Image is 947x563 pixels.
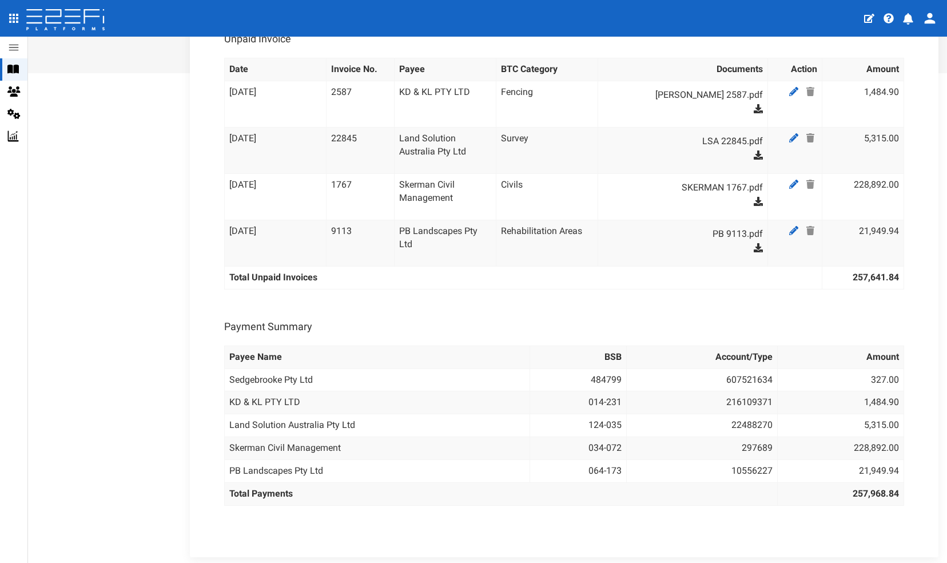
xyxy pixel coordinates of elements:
td: Fencing [496,81,598,128]
td: 228,892.00 [822,174,904,220]
td: 5,315.00 [822,128,904,174]
th: Amount [778,346,904,368]
td: 064-173 [530,459,627,482]
td: Rehabilitation Areas [496,220,598,267]
a: LSA 22845.pdf [614,132,763,150]
th: Amount [822,58,904,81]
a: Delete Payee [803,177,817,192]
td: [DATE] [224,220,326,267]
th: Payee [394,58,496,81]
td: 297689 [627,437,778,460]
td: 22488270 [627,414,778,437]
td: Civils [496,174,598,220]
td: 10556227 [627,459,778,482]
td: Skerman Civil Management [394,174,496,220]
a: SKERMAN 1767.pdf [614,179,763,197]
td: 228,892.00 [778,437,904,460]
th: Account/Type [627,346,778,368]
td: 034-072 [530,437,627,460]
a: Delete Payee [803,131,817,145]
td: 484799 [530,368,627,391]
td: 124-035 [530,414,627,437]
a: [PERSON_NAME] 2587.pdf [614,86,763,104]
th: Date [224,58,326,81]
td: 9113 [327,220,395,267]
td: [DATE] [224,81,326,128]
td: 21,949.94 [778,459,904,482]
td: [DATE] [224,174,326,220]
td: 1,484.90 [778,391,904,414]
td: 216109371 [627,391,778,414]
td: Sedgebrooke Pty Ltd [224,368,530,391]
td: 1,484.90 [822,81,904,128]
th: 257,641.84 [822,267,904,290]
td: Land Solution Australia Pty Ltd [394,128,496,174]
td: 5,315.00 [778,414,904,437]
td: Survey [496,128,598,174]
td: 1767 [327,174,395,220]
td: 327.00 [778,368,904,391]
td: 22845 [327,128,395,174]
a: Delete Payee [803,224,817,238]
th: Invoice No. [327,58,395,81]
th: Total Payments [224,482,777,505]
td: 014-231 [530,391,627,414]
th: BTC Category [496,58,598,81]
td: 2587 [327,81,395,128]
td: 607521634 [627,368,778,391]
th: Action [768,58,822,81]
td: 21,949.94 [822,220,904,267]
td: PB Landscapes Pty Ltd [394,220,496,267]
td: KD & KL PTY LTD [224,391,530,414]
th: Documents [598,58,768,81]
a: Delete Payee [803,85,817,99]
th: BSB [530,346,627,368]
td: [DATE] [224,128,326,174]
th: Total Unpaid Invoices [224,267,822,290]
td: Land Solution Australia Pty Ltd [224,414,530,437]
h3: Payment Summary [224,322,312,332]
th: 257,968.84 [778,482,904,505]
td: PB Landscapes Pty Ltd [224,459,530,482]
h3: Unpaid Invoice [224,34,291,44]
td: KD & KL PTY LTD [394,81,496,128]
td: Skerman Civil Management [224,437,530,460]
a: PB 9113.pdf [614,225,763,243]
th: Payee Name [224,346,530,368]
